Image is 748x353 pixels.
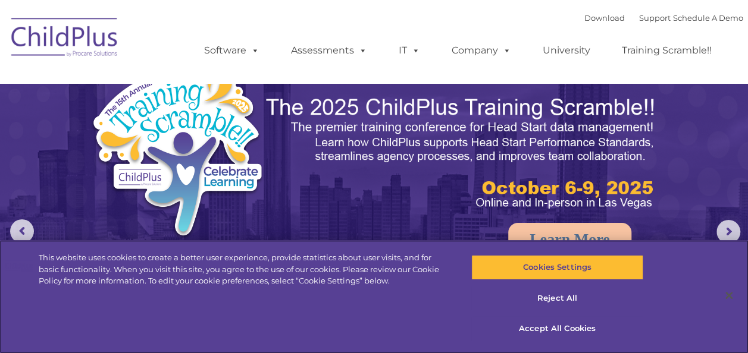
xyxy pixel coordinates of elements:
button: Close [716,282,742,308]
span: Phone number [165,127,216,136]
img: ChildPlus by Procare Solutions [5,10,124,69]
a: Software [192,39,271,62]
a: Support [639,13,671,23]
a: Learn More [508,223,631,256]
div: This website uses cookies to create a better user experience, provide statistics about user visit... [39,252,449,287]
a: University [531,39,602,62]
button: Cookies Settings [471,255,643,280]
a: Assessments [279,39,379,62]
font: | [584,13,743,23]
a: Download [584,13,625,23]
a: Schedule A Demo [673,13,743,23]
a: Company [440,39,523,62]
button: Reject All [471,286,643,311]
button: Accept All Cookies [471,316,643,341]
span: Last name [165,78,202,87]
a: IT [387,39,432,62]
a: Training Scramble!! [610,39,724,62]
